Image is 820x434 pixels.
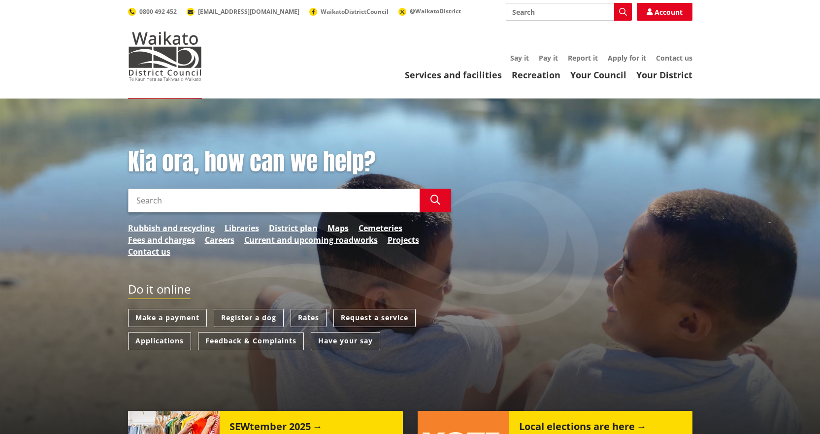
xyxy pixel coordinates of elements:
img: Waikato District Council - Te Kaunihera aa Takiwaa o Waikato [128,32,202,81]
a: Say it [510,53,529,63]
a: Report it [568,53,598,63]
a: Services and facilities [405,69,502,81]
a: [EMAIL_ADDRESS][DOMAIN_NAME] [187,7,299,16]
a: Your District [636,69,692,81]
a: Pay it [539,53,558,63]
a: Make a payment [128,309,207,327]
a: Recreation [512,69,560,81]
span: 0800 492 452 [139,7,177,16]
h1: Kia ora, how can we help? [128,148,451,176]
a: Fees and charges [128,234,195,246]
a: Request a service [333,309,416,327]
a: Have your say [311,332,380,350]
a: Current and upcoming roadworks [244,234,378,246]
h2: Do it online [128,282,191,300]
a: Contact us [656,53,692,63]
a: District plan [269,222,318,234]
a: @WaikatoDistrict [398,7,461,15]
a: Projects [388,234,419,246]
span: [EMAIL_ADDRESS][DOMAIN_NAME] [198,7,299,16]
a: Feedback & Complaints [198,332,304,350]
a: Contact us [128,246,170,258]
a: Apply for it [608,53,646,63]
a: Rubbish and recycling [128,222,215,234]
span: WaikatoDistrictCouncil [321,7,389,16]
a: Your Council [570,69,626,81]
a: Libraries [225,222,259,234]
a: Applications [128,332,191,350]
span: @WaikatoDistrict [410,7,461,15]
a: Rates [291,309,327,327]
a: Account [637,3,692,21]
a: Maps [328,222,349,234]
a: WaikatoDistrictCouncil [309,7,389,16]
input: Search input [128,189,420,212]
a: Register a dog [214,309,284,327]
a: Cemeteries [359,222,402,234]
input: Search input [506,3,632,21]
a: Careers [205,234,234,246]
a: 0800 492 452 [128,7,177,16]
